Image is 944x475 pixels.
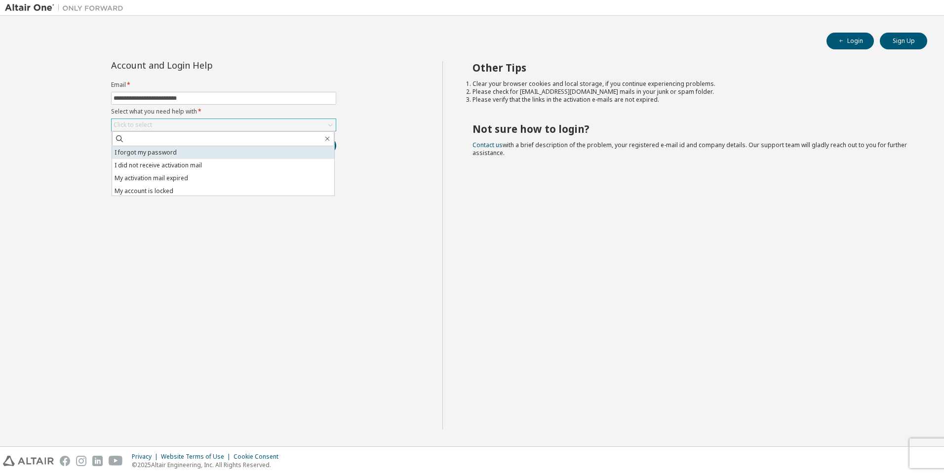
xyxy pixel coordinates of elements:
[472,122,910,135] h2: Not sure how to login?
[60,456,70,466] img: facebook.svg
[111,81,336,89] label: Email
[472,61,910,74] h2: Other Tips
[109,456,123,466] img: youtube.svg
[234,453,284,461] div: Cookie Consent
[826,33,874,49] button: Login
[92,456,103,466] img: linkedin.svg
[472,80,910,88] li: Clear your browser cookies and local storage, if you continue experiencing problems.
[880,33,927,49] button: Sign Up
[111,61,291,69] div: Account and Login Help
[112,146,334,159] li: I forgot my password
[112,119,336,131] div: Click to select
[472,88,910,96] li: Please check for [EMAIL_ADDRESS][DOMAIN_NAME] mails in your junk or spam folder.
[472,96,910,104] li: Please verify that the links in the activation e-mails are not expired.
[472,141,907,157] span: with a brief description of the problem, your registered e-mail id and company details. Our suppo...
[472,141,503,149] a: Contact us
[132,453,161,461] div: Privacy
[161,453,234,461] div: Website Terms of Use
[76,456,86,466] img: instagram.svg
[111,108,336,116] label: Select what you need help with
[114,121,152,129] div: Click to select
[5,3,128,13] img: Altair One
[3,456,54,466] img: altair_logo.svg
[132,461,284,469] p: © 2025 Altair Engineering, Inc. All Rights Reserved.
